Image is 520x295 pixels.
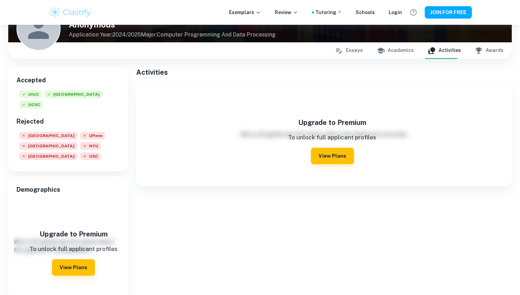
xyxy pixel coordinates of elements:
h5: Upgrade to Premium [26,229,121,239]
div: Accepted: University of Illinois at Urbana-Champaign [19,91,42,101]
span: Demographics [17,185,120,194]
span: [GEOGRAPHIC_DATA] [44,91,102,98]
button: Essays [335,42,363,59]
a: Tutoring [315,9,342,16]
p: To unlock full applicant profiles [26,245,121,254]
button: Activities [427,42,461,59]
button: JOIN FOR FREE [425,6,472,19]
div: Rejected: University of Pennsylvania [80,132,105,142]
span: USC [80,152,101,160]
button: View Plans [311,148,354,164]
div: Rejected: University of Southern California [80,152,101,163]
span: UPenn [80,132,105,139]
span: [GEOGRAPHIC_DATA] [19,132,77,139]
div: Rejected: Harvard University [19,132,77,142]
span: UIUC [19,91,42,98]
img: Clastify logo [48,6,92,19]
div: Rejected: New York University [80,142,101,152]
button: Awards [475,42,503,59]
button: Academics [377,42,414,59]
p: Exemplars [229,9,261,16]
span: [GEOGRAPHIC_DATA] [19,152,77,160]
h6: Accepted [17,75,120,85]
p: To unlock full applicant profiles [182,133,483,142]
span: NYU [80,142,101,150]
div: Rejected: Northwestern University [19,152,77,163]
a: Schools [356,9,375,16]
h6: Rejected [17,117,120,126]
p: Application Year: 2024/2025 Major: Computer Programming And Data Processing [69,31,275,39]
span: [GEOGRAPHIC_DATA] [19,142,77,150]
div: Accepted: University of California, Santa Cruz [19,101,43,111]
p: Review [275,9,298,16]
button: View Plans [52,259,95,276]
button: Help and Feedback [408,7,419,18]
a: Login [389,9,402,16]
span: UCSC [19,101,43,108]
div: Rejected: Columbia University [19,142,77,152]
div: Accepted: Boston University [44,91,102,101]
h5: Activities [136,67,512,77]
h5: Upgrade to Premium [182,117,483,128]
